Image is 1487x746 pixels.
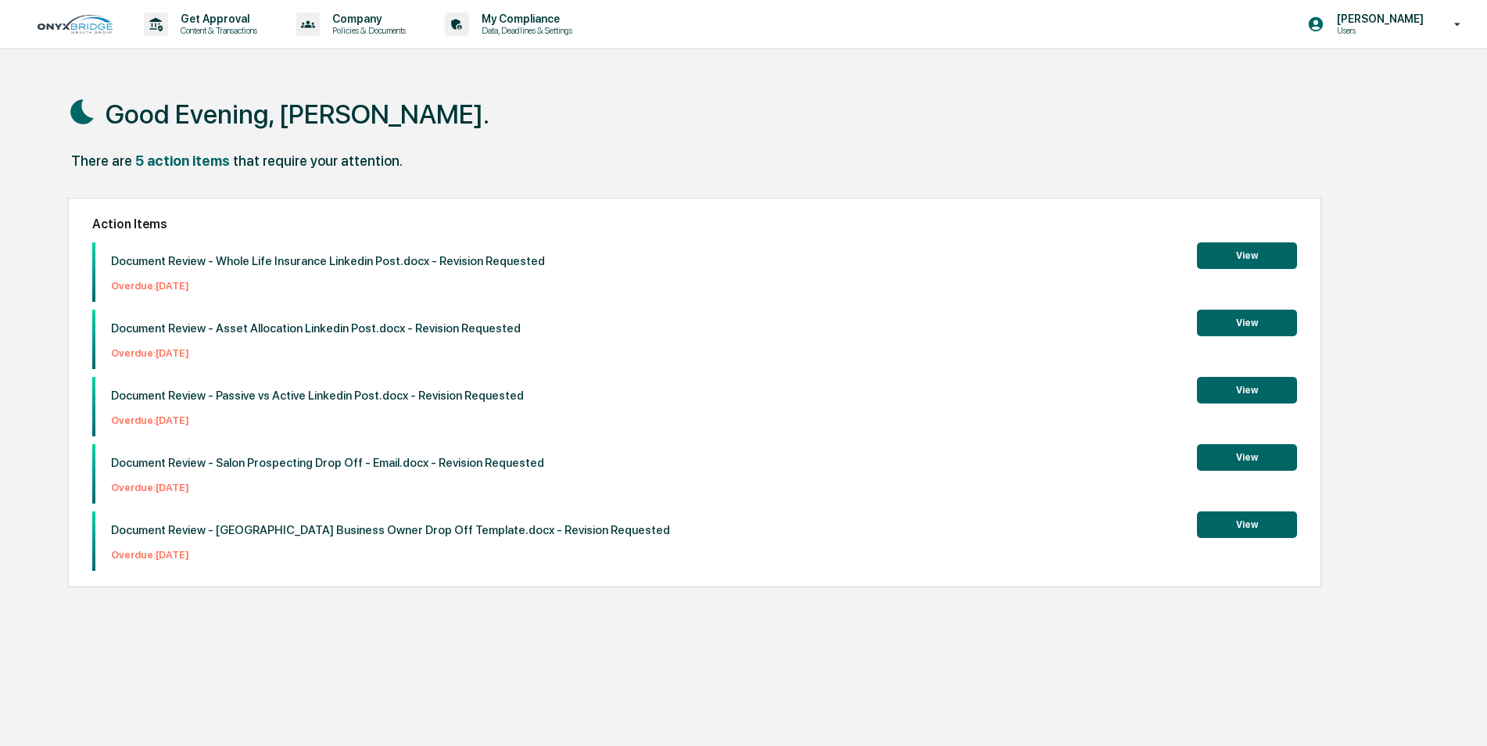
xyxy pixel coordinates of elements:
p: Document Review - Salon Prospecting Drop Off - Email.docx - Revision Requested [111,456,544,470]
img: logo [38,15,113,34]
a: View [1197,247,1297,262]
button: View [1197,377,1297,403]
p: Content & Transactions [168,25,265,36]
p: Overdue: [DATE] [111,280,545,292]
p: Document Review - Passive vs Active Linkedin Post.docx - Revision Requested [111,389,524,403]
a: View [1197,382,1297,396]
p: Document Review - [GEOGRAPHIC_DATA] Business Owner Drop Off Template.docx - Revision Requested [111,523,670,537]
p: Company [320,13,414,25]
p: Overdue: [DATE] [111,482,544,493]
a: View [1197,449,1297,464]
p: Data, Deadlines & Settings [469,25,580,36]
div: There are [71,152,132,169]
button: View [1197,310,1297,336]
p: Users [1324,25,1431,36]
div: 5 action items [135,152,230,169]
div: that require your attention. [233,152,403,169]
a: View [1197,314,1297,329]
p: Overdue: [DATE] [111,414,524,426]
p: Overdue: [DATE] [111,549,670,561]
h2: Action Items [92,217,1297,231]
button: View [1197,511,1297,538]
p: Policies & Documents [320,25,414,36]
h1: Good Evening, [PERSON_NAME]. [106,99,489,130]
button: View [1197,242,1297,269]
button: View [1197,444,1297,471]
p: Overdue: [DATE] [111,347,521,359]
p: Document Review - Asset Allocation Linkedin Post.docx - Revision Requested [111,321,521,335]
p: Get Approval [168,13,265,25]
p: My Compliance [469,13,580,25]
p: Document Review - Whole Life Insurance Linkedin Post.docx - Revision Requested [111,254,545,268]
a: View [1197,516,1297,531]
p: [PERSON_NAME] [1324,13,1431,25]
